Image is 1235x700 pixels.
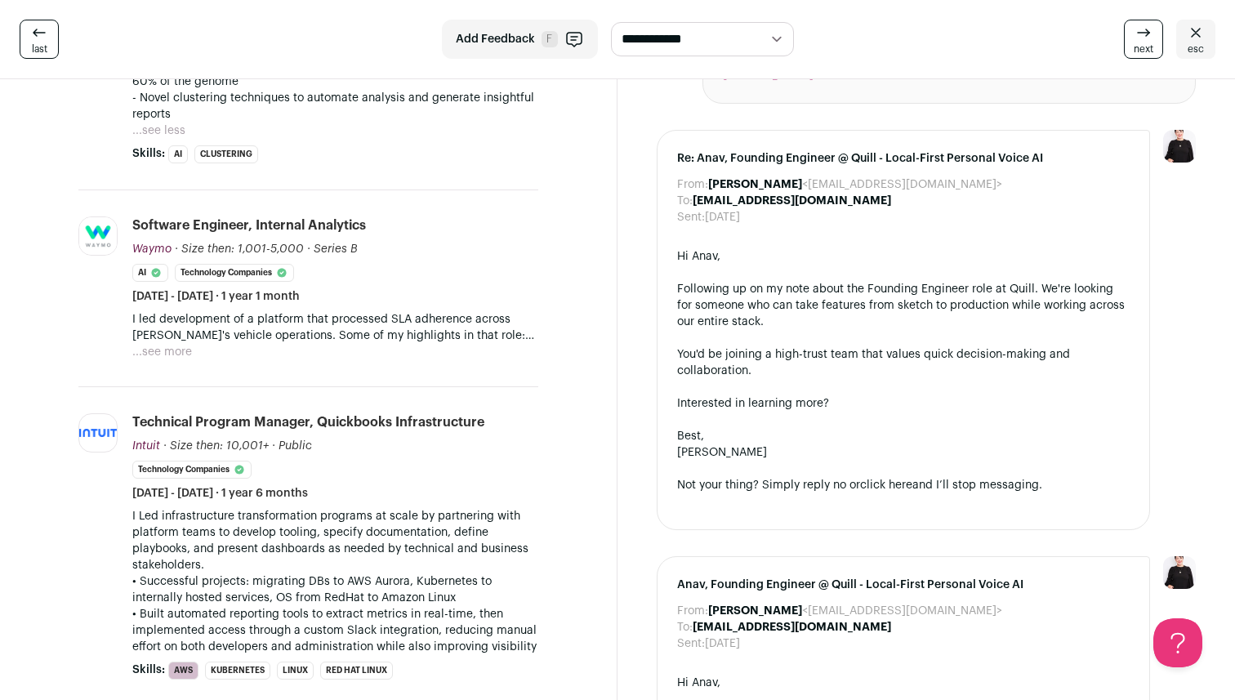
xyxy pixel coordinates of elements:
[693,622,891,633] b: [EMAIL_ADDRESS][DOMAIN_NAME]
[442,20,598,59] button: Add Feedback F
[132,264,168,282] li: AI
[705,635,740,652] dd: [DATE]
[677,477,1130,493] div: Not your thing? Simply reply no or and I’ll stop messaging.
[677,150,1130,167] span: Re: Anav, Founding Engineer @ Quill - Local-First Personal Voice AI
[860,479,912,491] a: click here
[175,243,304,255] span: · Size then: 1,001-5,000
[307,241,310,257] span: ·
[132,662,165,678] span: Skills:
[1134,42,1153,56] span: next
[708,176,1002,193] dd: <[EMAIL_ADDRESS][DOMAIN_NAME]>
[677,603,708,619] dt: From:
[132,311,538,344] p: I led development of a platform that processed SLA adherence across [PERSON_NAME]'s vehicle opera...
[677,577,1130,593] span: Anav, Founding Engineer @ Quill - Local-First Personal Voice AI
[708,179,802,190] b: [PERSON_NAME]
[132,145,165,162] span: Skills:
[163,440,269,452] span: · Size then: 10,001+
[456,31,535,47] span: Add Feedback
[79,429,117,437] img: 063e6e21db467e0fea59c004443fc3bf10cf4ada0dac12847339c93fdb63647b.png
[708,603,1002,619] dd: <[EMAIL_ADDRESS][DOMAIN_NAME]>
[175,264,294,282] li: Technology Companies
[677,176,708,193] dt: From:
[677,675,1130,691] div: Hi Anav,
[205,662,270,680] li: Kubernetes
[168,145,188,163] li: AI
[132,440,160,452] span: Intuit
[20,20,59,59] a: last
[708,605,802,617] b: [PERSON_NAME]
[132,508,538,573] p: I Led infrastructure transformation programs at scale by partnering with platform teams to develo...
[677,346,1130,379] div: You'd be joining a high-trust team that values quick decision-making and collaboration.
[1188,42,1204,56] span: esc
[32,42,47,56] span: last
[132,288,300,305] span: [DATE] - [DATE] · 1 year 1 month
[1176,20,1215,59] a: esc
[1163,556,1196,589] img: 9240684-medium_jpg
[314,243,358,255] span: Series B
[677,395,1130,412] div: Interested in learning more?
[194,145,258,163] li: Clustering
[79,217,117,255] img: 9f259bf02c4d7914b2c7bdcff63a3ec87112ff1cc6aa3d1be7e5a6a48f645f69.jpg
[677,428,1130,444] div: Best,
[677,193,693,209] dt: To:
[132,344,192,360] button: ...see more
[132,216,366,234] div: Software Engineer, Internal Analytics
[1163,130,1196,163] img: 9240684-medium_jpg
[168,662,198,680] li: AWS
[677,281,1130,330] div: Following up on my note about the Founding Engineer role at Quill. We're looking for someone who ...
[677,635,705,652] dt: Sent:
[132,413,484,431] div: Technical Program Manager, Quickbooks Infrastructure
[1153,618,1202,667] iframe: Help Scout Beacon - Open
[132,243,172,255] span: Waymo
[1124,20,1163,59] a: next
[132,461,252,479] li: Technology Companies
[693,195,891,207] b: [EMAIL_ADDRESS][DOMAIN_NAME]
[132,90,538,123] p: - Novel clustering techniques to automate analysis and generate insightful reports
[279,440,312,452] span: Public
[677,209,705,225] dt: Sent:
[677,619,693,635] dt: To:
[132,606,538,655] p: • Built automated reporting tools to extract metrics in real-time, then implemented access throug...
[272,438,275,454] span: ·
[705,209,740,225] dd: [DATE]
[542,31,558,47] span: F
[132,573,538,606] p: • Successful projects: migrating DBs to AWS Aurora, Kubernetes to internally hosted services, OS ...
[277,662,314,680] li: Linux
[677,444,1130,461] div: [PERSON_NAME]
[320,662,393,680] li: Red Hat Linux
[132,123,185,139] button: ...see less
[132,485,308,502] span: [DATE] - [DATE] · 1 year 6 months
[677,248,1130,265] div: Hi Anav,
